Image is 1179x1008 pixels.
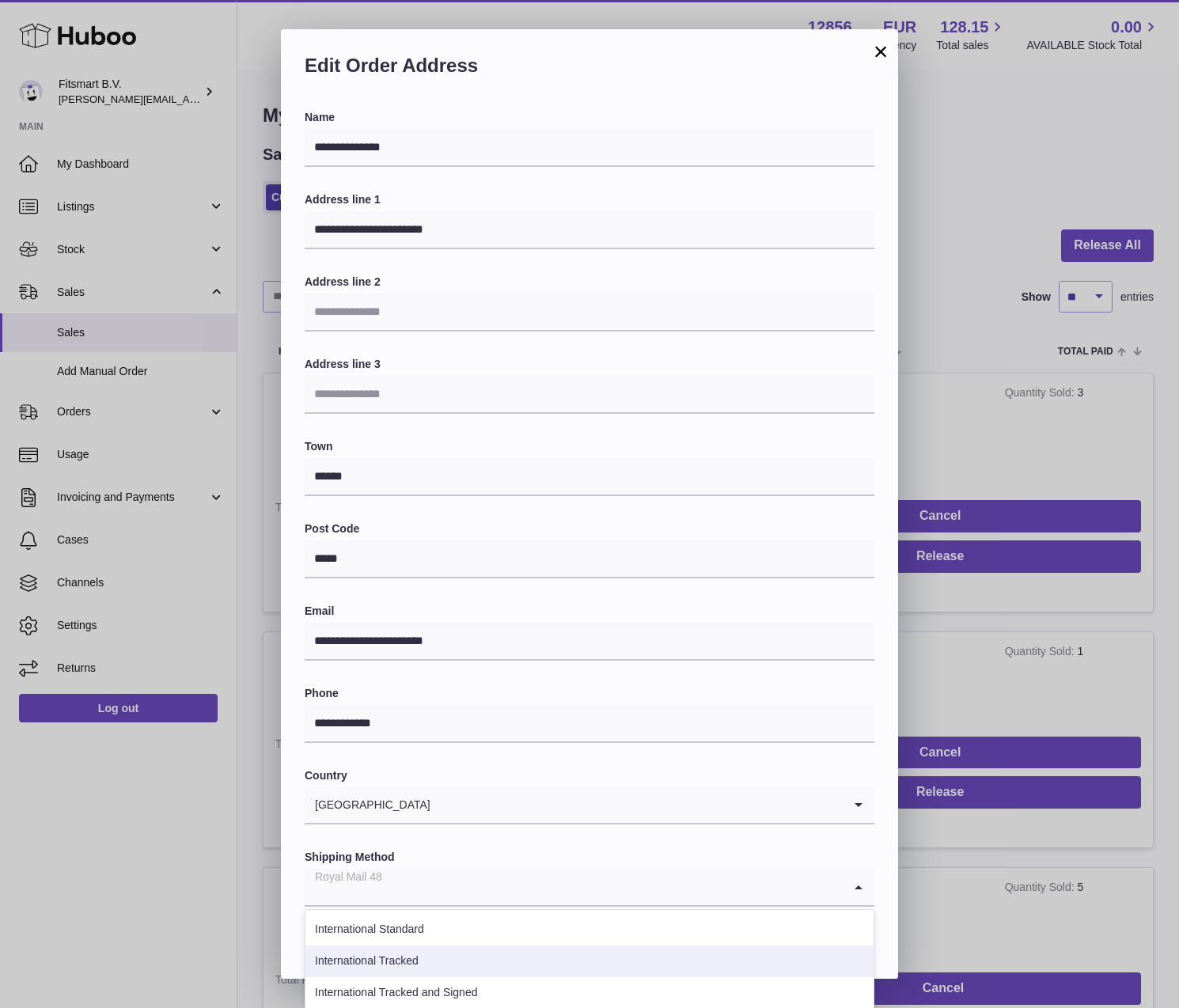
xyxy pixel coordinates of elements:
label: Address line 2 [305,275,874,290]
label: Email [305,604,874,619]
label: Country [305,768,874,783]
label: Name [305,110,874,125]
input: Search for option [305,869,843,905]
h2: Edit Order Address [305,53,874,86]
label: Shipping Method [305,850,874,865]
div: Search for option [305,869,874,907]
button: × [871,42,890,61]
input: Search for option [431,786,843,823]
li: International Tracked [305,945,874,977]
label: Town [305,439,874,454]
label: Address line 1 [305,192,874,207]
div: Search for option [305,786,874,824]
label: Address line 3 [305,357,874,372]
span: [GEOGRAPHIC_DATA] [305,786,431,823]
label: Phone [305,686,874,701]
li: International Standard [305,914,874,945]
label: Post Code [305,521,874,536]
